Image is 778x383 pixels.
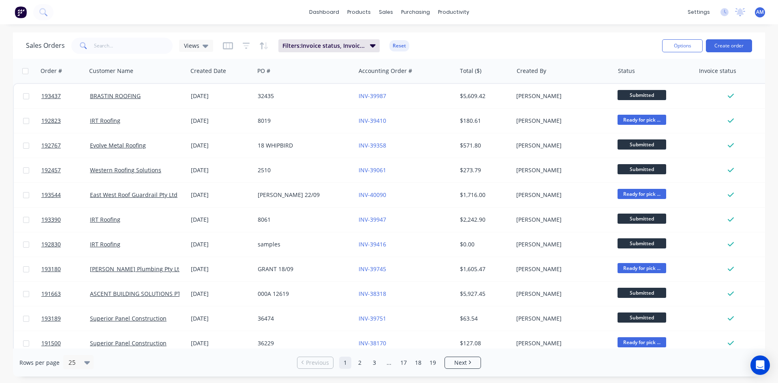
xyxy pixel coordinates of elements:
span: 193437 [41,92,61,100]
a: 193544 [41,183,90,207]
div: [PERSON_NAME] [516,166,606,174]
a: 191500 [41,331,90,355]
a: INV-38170 [359,339,386,347]
div: [PERSON_NAME] [516,141,606,150]
a: IRT Roofing [90,240,120,248]
a: Previous page [297,359,333,367]
div: [PERSON_NAME] [516,339,606,347]
div: [DATE] [191,265,251,273]
a: Jump forward [383,357,395,369]
div: [DATE] [191,191,251,199]
div: $5,609.42 [460,92,507,100]
a: IRT Roofing [90,117,120,124]
div: [PERSON_NAME] [516,191,606,199]
div: [PERSON_NAME] 22/09 [258,191,348,199]
div: Status [618,67,635,75]
div: purchasing [397,6,434,18]
a: Page 17 [398,357,410,369]
div: $1,605.47 [460,265,507,273]
div: [PERSON_NAME] [516,216,606,224]
span: Submitted [618,238,666,248]
div: Customer Name [89,67,133,75]
span: 192823 [41,117,61,125]
button: Options [662,39,703,52]
div: Invoice status [699,67,736,75]
span: Submitted [618,139,666,150]
span: Submitted [618,90,666,100]
span: 192830 [41,240,61,248]
span: 192767 [41,141,61,150]
a: 193189 [41,306,90,331]
span: 193189 [41,315,61,323]
a: 192767 [41,133,90,158]
a: Page 2 [354,357,366,369]
a: INV-39061 [359,166,386,174]
div: [PERSON_NAME] [516,240,606,248]
div: [PERSON_NAME] [516,92,606,100]
div: $180.61 [460,117,507,125]
span: Next [454,359,467,367]
span: Views [184,41,199,50]
div: products [343,6,375,18]
div: 36229 [258,339,348,347]
div: [DATE] [191,141,251,150]
input: Search... [94,38,173,54]
a: 193390 [41,208,90,232]
span: Rows per page [19,359,60,367]
div: $0.00 [460,240,507,248]
div: [DATE] [191,92,251,100]
span: 193544 [41,191,61,199]
a: dashboard [305,6,343,18]
a: Superior Panel Construction [90,315,167,322]
a: Next page [445,359,481,367]
div: productivity [434,6,473,18]
div: Created By [517,67,546,75]
div: Total ($) [460,67,481,75]
div: PO # [257,67,270,75]
a: East West Roof Guardrail Pty Ltd [90,191,177,199]
div: $571.80 [460,141,507,150]
a: INV-39987 [359,92,386,100]
a: INV-39416 [359,240,386,248]
span: 193180 [41,265,61,273]
span: Ready for pick ... [618,263,666,273]
a: INV-39947 [359,216,386,223]
a: 192457 [41,158,90,182]
span: Previous [306,359,329,367]
span: 191500 [41,339,61,347]
div: [PERSON_NAME] [516,315,606,323]
div: [DATE] [191,315,251,323]
span: Filters: Invoice status, Invoiced Date, Status [282,42,365,50]
div: $273.79 [460,166,507,174]
a: 193437 [41,84,90,108]
div: [DATE] [191,240,251,248]
a: Evolve Metal Roofing [90,141,146,149]
a: Page 1 is your current page [339,357,351,369]
span: Ready for pick ... [618,337,666,347]
div: Order # [41,67,62,75]
span: Submitted [618,312,666,323]
img: Factory [15,6,27,18]
a: Page 3 [368,357,380,369]
a: BRASTIN ROOFING [90,92,141,100]
div: Open Intercom Messenger [750,355,770,375]
div: $1,716.00 [460,191,507,199]
div: 8061 [258,216,348,224]
span: 193390 [41,216,61,224]
a: 192823 [41,109,90,133]
a: INV-39410 [359,117,386,124]
div: [PERSON_NAME] [516,290,606,298]
a: 192830 [41,232,90,257]
span: 191663 [41,290,61,298]
div: $127.08 [460,339,507,347]
a: INV-40090 [359,191,386,199]
button: Filters:Invoice status, Invoiced Date, Status [278,39,380,52]
a: Superior Panel Construction [90,339,167,347]
div: 000A 12619 [258,290,348,298]
div: [DATE] [191,339,251,347]
a: 193180 [41,257,90,281]
a: INV-39358 [359,141,386,149]
h1: Sales Orders [26,42,65,49]
div: 36474 [258,315,348,323]
span: Submitted [618,288,666,298]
